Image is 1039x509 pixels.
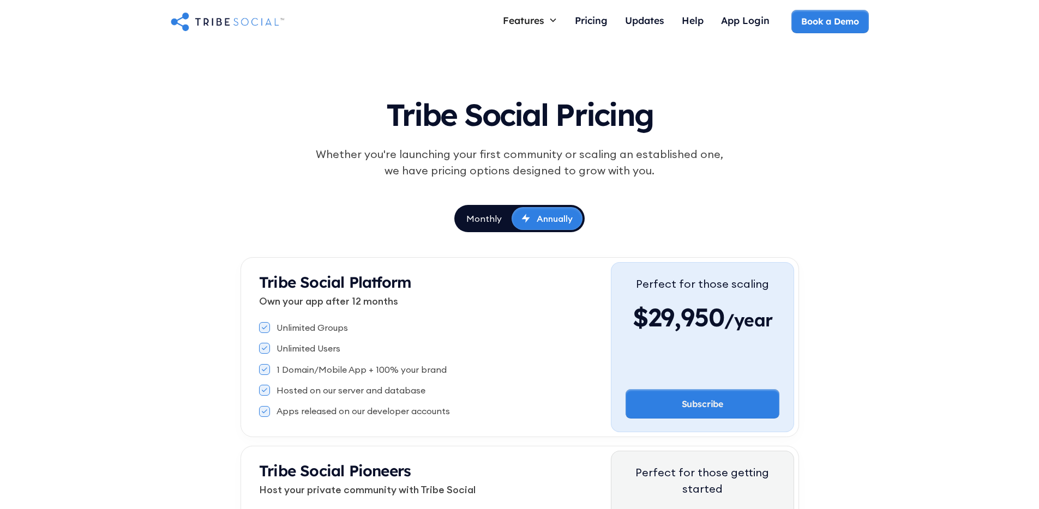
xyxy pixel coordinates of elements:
[277,405,450,417] div: Apps released on our developer accounts
[626,464,779,497] div: Perfect for those getting started
[494,10,566,31] div: Features
[259,272,411,292] strong: Tribe Social Platform
[791,10,868,33] a: Book a Demo
[259,461,411,480] strong: Tribe Social Pioneers
[277,342,340,354] div: Unlimited Users
[171,10,284,32] a: home
[277,384,425,396] div: Hosted on our server and database
[625,14,664,26] div: Updates
[626,389,779,419] a: Subscribe
[277,322,348,334] div: Unlimited Groups
[537,213,573,225] div: Annually
[267,87,773,137] h1: Tribe Social Pricing
[566,10,616,33] a: Pricing
[724,309,772,336] span: /year
[673,10,712,33] a: Help
[259,482,611,497] p: Host your private community with Tribe Social
[721,14,770,26] div: App Login
[277,363,447,375] div: 1 Domain/Mobile App + 100% your brand
[503,14,544,26] div: Features
[575,14,608,26] div: Pricing
[633,301,772,334] div: $29,950
[633,276,772,292] div: Perfect for those scaling
[682,14,704,26] div: Help
[712,10,778,33] a: App Login
[466,213,502,225] div: Monthly
[616,10,673,33] a: Updates
[310,146,729,179] div: Whether you're launching your first community or scaling an established one, we have pricing opti...
[259,294,611,308] p: Own your app after 12 months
